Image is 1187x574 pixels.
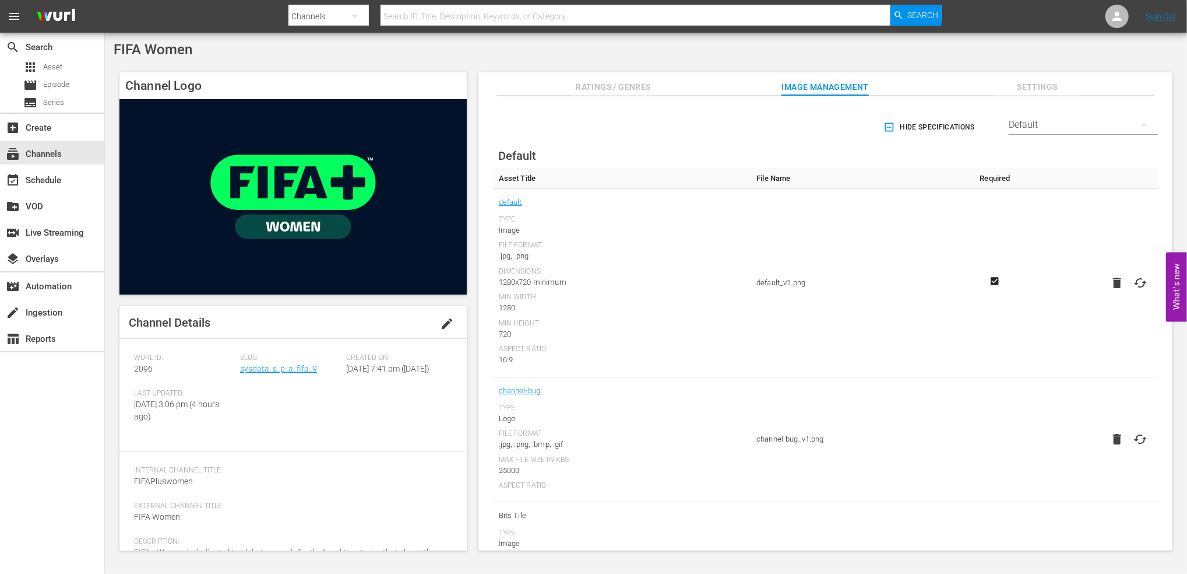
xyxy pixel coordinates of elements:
img: FIFA Women [119,99,467,295]
div: Image [499,538,745,549]
span: Wurl ID: [134,353,234,363]
span: FIFA Women [114,41,192,58]
span: Bits Tile [499,508,745,523]
span: Automation [6,279,20,293]
span: Asset [43,61,62,73]
div: Type [499,528,745,538]
div: Logo [499,413,745,425]
span: edit [440,317,454,331]
span: 2096 [134,364,153,373]
div: 1280x720 minimum [499,276,745,288]
div: 1280 [499,302,745,314]
th: Required [968,168,1022,189]
span: External Channel Title: [134,502,446,511]
span: FIFA Women [134,512,180,521]
span: Asset [23,60,37,74]
span: Slug: [240,353,340,363]
span: [DATE] 3:06 pm (4 hours ago) [134,400,219,421]
h4: Channel Logo [119,72,467,99]
div: Type [499,404,745,413]
div: Type [499,215,745,225]
span: [DATE] 7:41 pm ([DATE]) [346,364,429,373]
a: default [499,195,522,210]
div: Max File Size In Kbs [499,456,745,465]
span: Hide Specifications [886,121,975,134]
div: Image [499,225,745,236]
div: 16:9 [499,354,745,366]
div: File Format [499,429,745,439]
th: File Name [751,168,968,189]
span: Search [907,5,938,26]
span: FIFAPluswomen [134,477,193,486]
span: Channels [6,147,20,161]
span: Channel Details [129,316,210,330]
img: ans4CAIJ8jUAAAAAAAAAAAAAAAAAAAAAAAAgQb4GAAAAAAAAAAAAAAAAAAAAAAAAJMjXAAAAAAAAAAAAAAAAAAAAAAAAgAT5G... [28,3,84,30]
a: channel-bug [499,383,541,398]
span: Overlays [6,252,20,266]
span: Live Streaming [6,226,20,240]
div: Aspect Ratio [499,481,745,491]
svg: Required [988,276,1002,286]
span: Created On: [346,353,446,363]
span: Last Updated: [134,389,234,398]
span: menu [7,9,21,23]
div: .jpg, .png [499,250,745,262]
span: Ingestion [6,306,20,320]
div: 25000 [499,465,745,477]
span: Series [43,97,64,108]
div: 720 [499,328,745,340]
div: Dimensions [499,267,745,276]
div: Min Width [499,293,745,302]
td: channel-bug_v1.png [751,377,968,502]
div: .jpg, .png, .bmp, .gif [499,439,745,450]
span: Default [498,149,536,163]
button: Hide Specifications [881,111,980,143]
button: edit [433,310,461,338]
span: VOD [6,199,20,213]
span: Reports [6,332,20,346]
span: Create [6,121,20,135]
td: default_v1.png [751,189,968,377]
div: File Format [499,241,745,250]
span: Ratings / Genres [570,80,657,94]
span: Internal Channel Title: [134,466,446,475]
div: Default [1009,108,1158,141]
span: Search [6,40,20,54]
span: Image Management [781,80,869,94]
th: Asset Title [493,168,751,189]
div: Aspect Ratio [499,345,745,354]
a: sysdata_s_p_a_fifa_9 [240,364,317,373]
span: Episode [43,79,69,90]
button: Search [890,5,942,26]
span: Episode [23,78,37,92]
a: Sign Out [1146,12,1176,21]
span: Settings [994,80,1081,94]
div: Min Height [499,319,745,328]
span: Description: [134,537,446,547]
span: Schedule [6,173,20,187]
span: Series [23,96,37,110]
button: Open Feedback Widget [1166,253,1187,322]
